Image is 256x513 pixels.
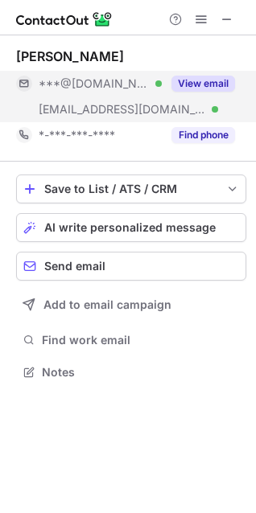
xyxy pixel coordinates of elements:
span: ***@[DOMAIN_NAME] [39,76,150,91]
span: Notes [42,365,240,380]
button: Send email [16,252,246,281]
img: ContactOut v5.3.10 [16,10,113,29]
span: Send email [44,260,105,273]
button: Reveal Button [171,127,235,143]
button: save-profile-one-click [16,174,246,203]
button: Add to email campaign [16,290,246,319]
div: Save to List / ATS / CRM [44,183,218,195]
span: AI write personalized message [44,221,216,234]
div: [PERSON_NAME] [16,48,124,64]
button: AI write personalized message [16,213,246,242]
span: Find work email [42,333,240,347]
span: Add to email campaign [43,298,171,311]
span: [EMAIL_ADDRESS][DOMAIN_NAME] [39,102,206,117]
button: Reveal Button [171,76,235,92]
button: Notes [16,361,246,384]
button: Find work email [16,329,246,351]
